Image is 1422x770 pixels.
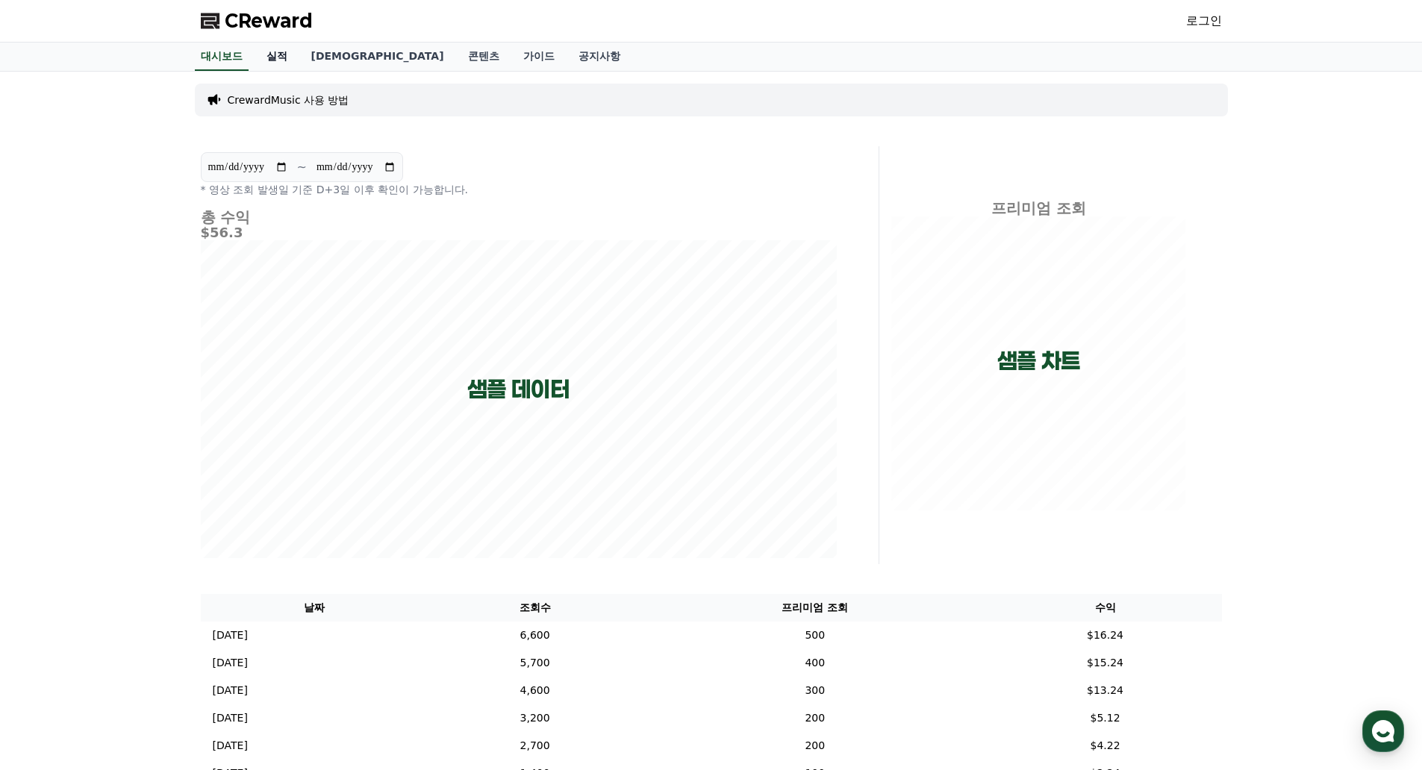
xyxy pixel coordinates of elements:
th: 프리미엄 조회 [641,594,988,622]
td: 200 [641,704,988,732]
td: 3,200 [428,704,641,732]
p: * 영상 조회 발생일 기준 D+3일 이후 확인이 가능합니다. [201,182,837,197]
h4: 프리미엄 조회 [891,200,1186,216]
td: $13.24 [989,677,1222,704]
h5: $56.3 [201,225,837,240]
p: [DATE] [213,655,248,671]
span: CReward [225,9,313,33]
a: 대시보드 [195,43,249,71]
td: 5,700 [428,649,641,677]
a: 로그인 [1186,12,1222,30]
span: 대화 [137,496,155,508]
p: [DATE] [213,683,248,698]
td: 400 [641,649,988,677]
span: 홈 [47,495,56,507]
td: $4.22 [989,732,1222,760]
p: 샘플 데이터 [467,376,570,403]
td: 300 [641,677,988,704]
td: $16.24 [989,622,1222,649]
a: [DEMOGRAPHIC_DATA] [299,43,456,71]
p: [DATE] [213,710,248,726]
a: 콘텐츠 [456,43,511,71]
a: 공지사항 [567,43,632,71]
a: 가이드 [511,43,567,71]
span: 설정 [231,495,249,507]
p: [DATE] [213,738,248,754]
p: ~ [297,158,307,176]
p: [DATE] [213,627,248,643]
a: 홈 [4,473,99,510]
td: $5.12 [989,704,1222,732]
td: 500 [641,622,988,649]
th: 날짜 [201,594,429,622]
th: 조회수 [428,594,641,622]
td: $15.24 [989,649,1222,677]
td: 6,600 [428,622,641,649]
a: 대화 [99,473,193,510]
h4: 총 수익 [201,209,837,225]
th: 수익 [989,594,1222,622]
a: 설정 [193,473,287,510]
a: CrewardMusic 사용 방법 [228,93,349,107]
td: 2,700 [428,732,641,760]
a: CReward [201,9,313,33]
td: 4,600 [428,677,641,704]
td: 200 [641,732,988,760]
p: 샘플 차트 [997,348,1080,375]
a: 실적 [255,43,299,71]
